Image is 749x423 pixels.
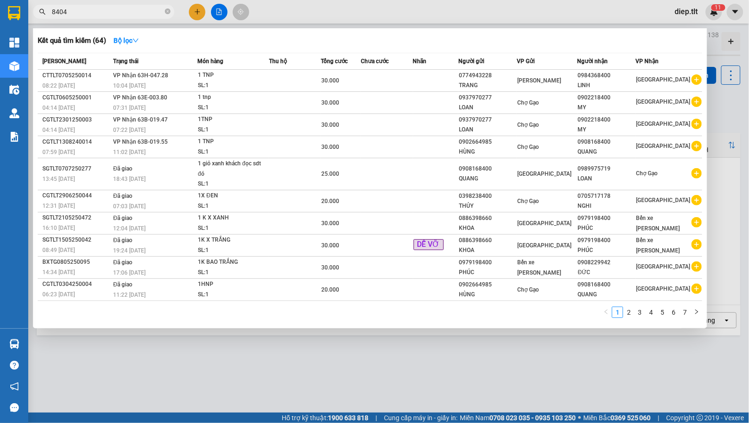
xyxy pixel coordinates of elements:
[459,164,516,174] div: 0908168400
[321,198,339,204] span: 20.000
[165,8,171,16] span: close-circle
[691,307,702,318] li: Next Page
[198,257,269,268] div: 1K BAO TRẮNG
[52,7,163,17] input: Tìm tên, số ĐT hoặc mã đơn
[165,8,171,14] span: close-circle
[646,307,657,318] li: 4
[578,213,635,223] div: 0979198400
[198,147,269,157] div: SL: 1
[198,81,269,91] div: SL: 1
[321,220,339,227] span: 30.000
[578,137,635,147] div: 0908168400
[636,76,691,83] span: [GEOGRAPHIC_DATA]
[198,103,269,113] div: SL: 1
[692,284,702,294] span: plus-circle
[601,307,612,318] li: Previous Page
[42,115,110,125] div: CGTLT2301250003
[321,99,339,106] span: 30.000
[692,217,702,228] span: plus-circle
[612,307,623,317] a: 1
[578,223,635,233] div: PHÚC
[517,242,571,249] span: [GEOGRAPHIC_DATA]
[113,105,146,111] span: 07:31 [DATE]
[517,122,539,128] span: Chợ Gạo
[459,191,516,201] div: 0398238400
[692,239,702,250] span: plus-circle
[578,71,635,81] div: 0984368400
[668,307,680,318] li: 6
[361,58,389,65] span: Chưa cước
[198,235,269,245] div: 1K X TRẮNG
[42,164,110,174] div: SGTLT0707250277
[459,213,516,223] div: 0886398660
[578,290,635,300] div: QUANG
[517,198,539,204] span: Chợ Gạo
[669,307,679,317] a: 6
[459,81,516,90] div: TRANG
[578,125,635,135] div: MY
[578,201,635,211] div: NGHI
[636,285,691,292] span: [GEOGRAPHIC_DATA]
[113,269,146,276] span: 17:06 [DATE]
[692,168,702,179] span: plus-circle
[636,237,680,254] span: Bến xe [PERSON_NAME]
[198,279,269,290] div: 1HNP
[517,77,561,84] span: [PERSON_NAME]
[113,138,168,145] span: VP Nhận 63B-019.55
[692,119,702,129] span: plus-circle
[42,176,75,182] span: 13:45 [DATE]
[113,281,132,288] span: Đã giao
[459,103,516,113] div: LOAN
[42,213,110,223] div: SGTLT2105250472
[578,268,635,277] div: ĐỨC
[459,115,516,125] div: 0937970277
[636,170,658,177] span: Chợ Gạo
[9,108,19,118] img: warehouse-icon
[198,245,269,256] div: SL: 1
[42,235,110,245] div: SGTLT1505250042
[197,58,223,65] span: Món hàng
[9,61,19,71] img: warehouse-icon
[636,263,691,270] span: [GEOGRAPHIC_DATA]
[198,137,269,147] div: 1 TNP
[8,6,20,20] img: logo-vxr
[113,116,168,123] span: VP Nhận 63B-019.47
[42,257,110,267] div: BXTG0805250095
[517,220,571,227] span: [GEOGRAPHIC_DATA]
[198,114,269,125] div: 1TNP
[198,125,269,135] div: SL: 1
[113,237,132,244] span: Đã giao
[603,309,609,315] span: left
[9,132,19,142] img: solution-icon
[9,339,19,349] img: warehouse-icon
[42,71,110,81] div: CTTLT0705250014
[42,191,110,201] div: CGTLT2906250044
[113,127,146,133] span: 07:22 [DATE]
[691,307,702,318] button: right
[321,171,339,177] span: 25.000
[459,93,516,103] div: 0937970277
[692,261,702,272] span: plus-circle
[636,197,691,203] span: [GEOGRAPHIC_DATA]
[692,195,702,205] span: plus-circle
[459,245,516,255] div: KHOA
[113,259,132,266] span: Đã giao
[42,58,86,65] span: [PERSON_NAME]
[42,269,75,276] span: 14:34 [DATE]
[321,77,339,84] span: 30.000
[517,286,539,293] span: Chợ Gạo
[42,93,110,103] div: CGTLT0605250001
[9,38,19,48] img: dashboard-icon
[42,203,75,209] span: 12:31 [DATE]
[578,174,635,184] div: LOAN
[414,239,444,250] span: DỄ VỠ
[38,36,106,46] h3: Kết quả tìm kiếm ( 64 )
[578,103,635,113] div: MY
[42,105,75,111] span: 04:14 [DATE]
[692,74,702,85] span: plus-circle
[578,58,608,65] span: Người nhận
[198,223,269,234] div: SL: 1
[578,115,635,125] div: 0902218400
[459,290,516,300] div: HÙNG
[517,58,535,65] span: VP Gửi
